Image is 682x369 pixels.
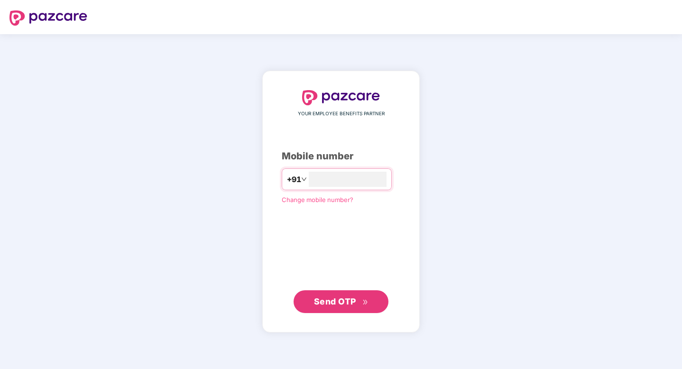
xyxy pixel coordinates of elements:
[314,296,356,306] span: Send OTP
[294,290,388,313] button: Send OTPdouble-right
[298,110,385,118] span: YOUR EMPLOYEE BENEFITS PARTNER
[282,149,400,164] div: Mobile number
[282,196,353,203] a: Change mobile number?
[287,174,301,185] span: +91
[301,176,307,182] span: down
[302,90,380,105] img: logo
[362,299,369,305] span: double-right
[9,10,87,26] img: logo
